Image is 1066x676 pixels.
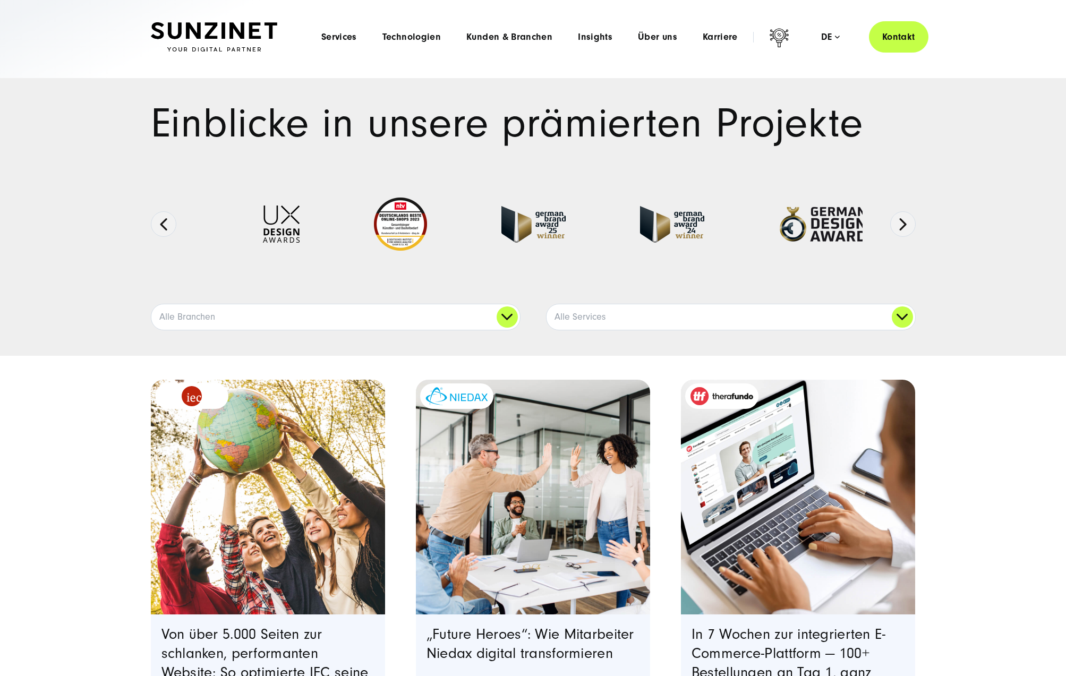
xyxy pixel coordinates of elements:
a: Services [321,32,357,42]
a: Insights [578,32,612,42]
img: eine Gruppe von Kollegen in einer modernen Büroumgebung, die einen Erfolg feiern. Ein Mann gibt e... [416,380,651,614]
a: Technologien [382,32,441,42]
a: Featured image: - Read full post: In 7 Wochen zur integrierten E-Commerce-Plattform | therafundo ... [681,380,916,614]
img: niedax-logo [425,387,488,406]
a: Featured image: eine Gruppe von fünf verschiedenen jungen Menschen, die im Freien stehen und geme... [151,380,386,614]
a: Alle Services [547,304,915,330]
a: Über uns [638,32,677,42]
a: Karriere [703,32,738,42]
a: Kunden & Branchen [466,32,552,42]
img: German Brand Award winner 2025 - Full Service Digital Agentur SUNZINET [501,206,566,243]
img: Deutschlands beste Online Shops 2023 - boesner - Kunde - SUNZINET [374,198,427,251]
a: Alle Branchen [151,304,520,330]
img: logo_IEC [182,386,202,406]
a: „Future Heroes“: Wie Mitarbeiter Niedax digital transformieren [427,626,634,662]
a: Kontakt [869,21,928,53]
button: Previous [151,211,176,237]
a: Featured image: eine Gruppe von Kollegen in einer modernen Büroumgebung, die einen Erfolg feiern.... [416,380,651,614]
img: UX-Design-Awards - fullservice digital agentur SUNZINET [263,206,300,243]
div: de [821,32,840,42]
button: Next [890,211,916,237]
img: German-Design-Award - fullservice digital agentur SUNZINET [779,206,866,243]
h1: Einblicke in unsere prämierten Projekte [151,104,916,144]
img: therafundo_10-2024_logo_2c [690,387,753,405]
img: eine Gruppe von fünf verschiedenen jungen Menschen, die im Freien stehen und gemeinsam eine Weltk... [151,380,386,614]
img: SUNZINET Full Service Digital Agentur [151,22,277,52]
img: German-Brand-Award - fullservice digital agentur SUNZINET [640,206,704,243]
